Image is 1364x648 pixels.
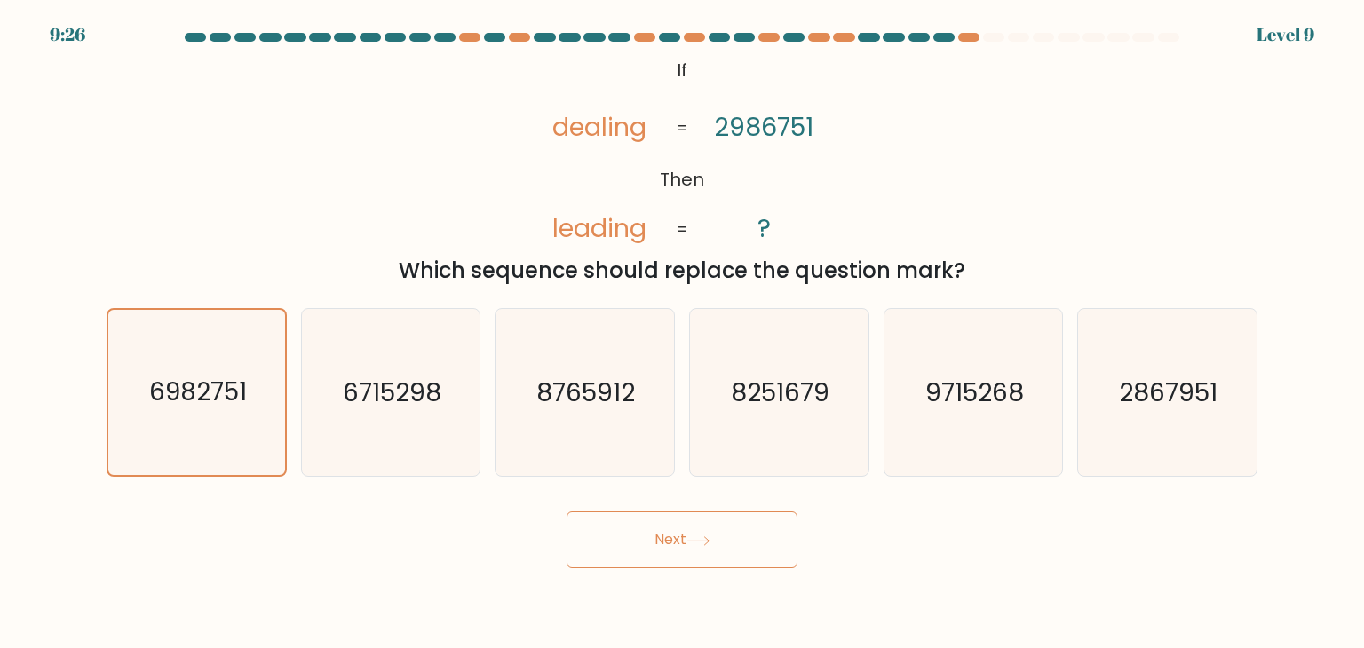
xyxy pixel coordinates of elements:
[676,217,688,241] tspan: =
[117,255,1247,287] div: Which sequence should replace the question mark?
[343,375,441,410] text: 6715298
[1120,375,1218,410] text: 2867951
[50,21,85,48] div: 9:26
[149,375,247,410] text: 6982751
[524,53,840,248] svg: @import url('[URL][DOMAIN_NAME]);
[660,167,704,192] tspan: Then
[732,375,830,410] text: 8251679
[925,375,1024,410] text: 9715268
[537,375,636,410] text: 8765912
[567,511,797,568] button: Next
[553,109,647,145] tspan: dealing
[757,210,771,246] tspan: ?
[676,115,688,140] tspan: =
[714,109,813,145] tspan: 2986751
[553,210,647,246] tspan: leading
[677,58,687,83] tspan: If
[1257,21,1314,48] div: Level 9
